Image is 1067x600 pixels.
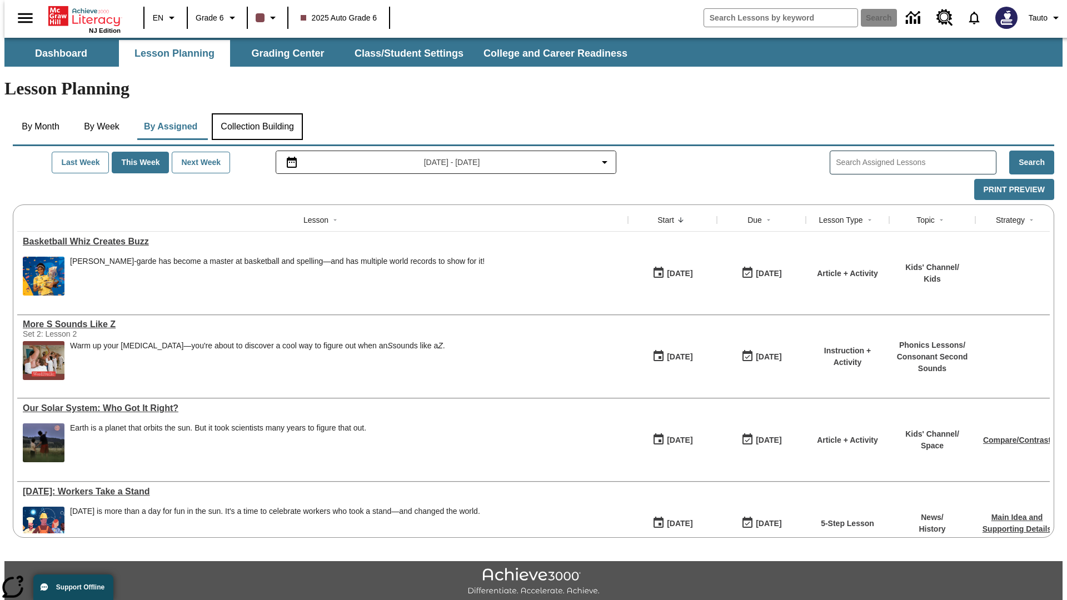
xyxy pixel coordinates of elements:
button: Print Preview [974,179,1054,201]
span: EN [153,12,163,24]
p: [PERSON_NAME]-garde has become a master at basketball and spelling—and has multiple world records... [70,257,485,266]
em: Z [438,341,443,350]
button: Grade: Grade 6, Select a grade [191,8,243,28]
div: SubNavbar [4,40,637,67]
div: [DATE] [756,267,781,281]
button: Open side menu [9,2,42,34]
h1: Lesson Planning [4,78,1063,99]
button: Grading Center [232,40,343,67]
button: This Week [112,152,169,173]
button: 09/01/25: First time the lesson was available [649,263,696,284]
p: Kids' Channel / [905,262,959,273]
button: Next Week [172,152,230,173]
div: SubNavbar [4,38,1063,67]
a: Notifications [960,3,989,32]
span: Support Offline [56,583,104,591]
div: Basketball Whiz Creates Buzz [23,237,622,247]
p: News / [919,512,945,523]
div: Earth is a planet that orbits the sun. But it took scientists many years to figure that out. [70,423,366,433]
p: Kids [905,273,959,285]
button: Sort [762,213,775,227]
button: 09/01/25: Last day the lesson can be accessed [737,346,785,367]
div: [DATE] [667,267,692,281]
img: A banner with a blue background shows an illustrated row of diverse men and women dressed in clot... [23,507,64,546]
div: [DATE] [756,517,781,531]
button: By Week [74,113,129,140]
img: Teenage girl smiling and holding a National Spelling Bee trophy while confetti comes down [23,257,64,296]
p: Consonant Second Sounds [895,351,970,374]
button: Support Offline [33,574,113,600]
div: Due [747,214,762,226]
div: [DATE] [667,350,692,364]
div: [DATE] [756,350,781,364]
img: Achieve3000 Differentiate Accelerate Achieve [467,568,600,596]
button: College and Career Readiness [475,40,636,67]
div: Lesson Type [819,214,862,226]
span: 2025 Auto Grade 6 [301,12,377,24]
div: Earth is a planet that orbits the sun. But it took scientists many years to figure that out. [70,423,366,462]
button: 09/01/25: First time the lesson was available [649,429,696,451]
button: Select a new avatar [989,3,1024,32]
p: Kids' Channel / [905,428,959,440]
div: Warm up your vocal cords—you're about to discover a cool way to figure out when an S sounds like ... [70,341,445,380]
div: [DATE] is more than a day for fun in the sun. It's a time to celebrate workers who took a stand—a... [70,507,480,516]
button: Select the date range menu item [281,156,612,169]
span: Tauto [1029,12,1048,24]
div: Zaila Avant-garde has become a master at basketball and spelling—and has multiple world records t... [70,257,485,296]
em: S [387,341,392,350]
a: More S Sounds Like Z, Lessons [23,319,622,329]
button: Profile/Settings [1024,8,1067,28]
img: women in a lab smell the armpits of five men [23,341,64,380]
span: NJ Edition [89,27,121,34]
div: [DATE] [667,433,692,447]
div: Labor Day is more than a day for fun in the sun. It's a time to celebrate workers who took a stan... [70,507,480,546]
button: Sort [328,213,342,227]
div: Our Solar System: Who Got It Right? [23,403,622,413]
a: Resource Center, Will open in new tab [930,3,960,33]
img: One child points up at the moon in the night sky as another child looks on. [23,423,64,462]
span: [DATE] - [DATE] [424,157,480,168]
p: Article + Activity [817,268,878,279]
button: Sort [674,213,687,227]
button: Lesson Planning [119,40,230,67]
a: Labor Day: Workers Take a Stand, Lessons [23,487,622,497]
input: Search Assigned Lessons [836,154,996,171]
button: 09/01/25: First time the lesson was available [649,513,696,534]
button: Sort [863,213,876,227]
a: Home [48,5,121,27]
button: 09/01/25: First time the lesson was available [649,346,696,367]
div: Start [657,214,674,226]
button: Class color is dark brown. Change class color [251,8,284,28]
div: Topic [916,214,935,226]
p: 5-Step Lesson [821,518,874,529]
button: 09/07/25: Last day the lesson can be accessed [737,513,785,534]
div: More S Sounds Like Z [23,319,622,329]
div: Home [48,4,121,34]
button: Collection Building [212,113,303,140]
img: Avatar [995,7,1018,29]
button: 09/01/25: Last day the lesson can be accessed [737,429,785,451]
a: Compare/Contrast [983,436,1051,444]
p: Phonics Lessons / [895,339,970,351]
div: Strategy [996,214,1025,226]
div: Labor Day: Workers Take a Stand [23,487,622,497]
a: Data Center [899,3,930,33]
span: Grade 6 [196,12,224,24]
p: Warm up your [MEDICAL_DATA]—you're about to discover a cool way to figure out when an sounds like... [70,341,445,351]
p: Instruction + Activity [811,345,884,368]
div: [DATE] [756,433,781,447]
a: Our Solar System: Who Got It Right? , Lessons [23,403,622,413]
button: Sort [1025,213,1038,227]
button: Dashboard [6,40,117,67]
svg: Collapse Date Range Filter [598,156,611,169]
input: search field [704,9,857,27]
a: Basketball Whiz Creates Buzz, Lessons [23,237,622,247]
div: Lesson [303,214,328,226]
a: Main Idea and Supporting Details [983,513,1051,533]
button: By Assigned [135,113,206,140]
button: Sort [935,213,948,227]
